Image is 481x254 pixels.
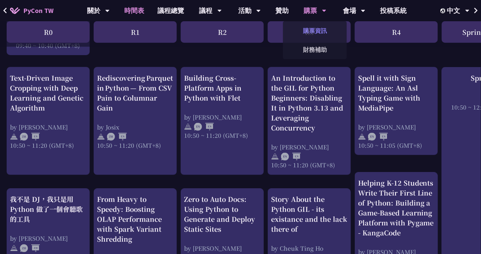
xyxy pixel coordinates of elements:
[184,123,192,131] img: svg+xml;base64,PHN2ZyB4bWxucz0iaHR0cDovL3d3dy53My5vcmcvMjAwMC9zdmciIHdpZHRoPSIyNCIgaGVpZ2h0PSIyNC...
[97,195,173,244] div: From Heavy to Speedy: Boosting OLAP Performance with Spark Variant Shredding
[271,244,347,253] div: by Cheuk Ting Ho
[3,2,60,19] a: PyCon TW
[184,244,260,253] div: by [PERSON_NAME]
[358,123,434,131] div: by [PERSON_NAME]
[97,73,173,113] div: Rediscovering Parquet in Python — From CSV Pain to Columnar Gain
[184,113,260,121] div: by [PERSON_NAME]
[10,123,86,131] div: by [PERSON_NAME]
[358,73,434,113] div: Spell it with Sign Language: An Asl Typing Game with MediaPipe
[440,8,447,13] img: Locale Icon
[181,21,264,43] div: R2
[358,141,434,149] div: 10:50 ~ 11:05 (GMT+8)
[10,73,86,113] div: Text-Driven Image Cropping with Deep Learning and Genetic Algorithm
[94,21,177,43] div: R1
[10,195,86,224] div: 我不是 DJ，我只是用 Python 做了一個會聽歌的工具
[10,244,18,252] img: svg+xml;base64,PHN2ZyB4bWxucz0iaHR0cDovL3d3dy53My5vcmcvMjAwMC9zdmciIHdpZHRoPSIyNCIgaGVpZ2h0PSIyNC...
[271,143,347,151] div: by [PERSON_NAME]
[358,133,366,141] img: svg+xml;base64,PHN2ZyB4bWxucz0iaHR0cDovL3d3dy53My5vcmcvMjAwMC9zdmciIHdpZHRoPSIyNCIgaGVpZ2h0PSIyNC...
[184,73,260,103] div: Building Cross-Platform Apps in Python with Flet
[10,73,86,149] a: Text-Driven Image Cropping with Deep Learning and Genetic Algorithm by [PERSON_NAME] 10:50 ~ 11:2...
[10,7,20,14] img: Home icon of PyCon TW 2025
[184,195,260,234] div: Zero to Auto Docs: Using Python to Generate and Deploy Static Sites
[355,21,438,43] div: R4
[20,133,40,141] img: ZHEN.371966e.svg
[358,178,434,238] div: Helping K-12 Students Write Their First Line of Python: Building a Game-Based Learning Platform w...
[97,123,173,131] div: by Josix
[97,141,173,149] div: 10:50 ~ 11:20 (GMT+8)
[23,6,53,16] span: PyCon TW
[20,244,40,252] img: ZHZH.38617ef.svg
[184,131,260,139] div: 10:50 ~ 11:20 (GMT+8)
[358,73,434,149] a: Spell it with Sign Language: An Asl Typing Game with MediaPipe by [PERSON_NAME] 10:50 ~ 11:05 (GM...
[271,153,279,161] img: svg+xml;base64,PHN2ZyB4bWxucz0iaHR0cDovL3d3dy53My5vcmcvMjAwMC9zdmciIHdpZHRoPSIyNCIgaGVpZ2h0PSIyNC...
[271,161,347,169] div: 10:50 ~ 11:20 (GMT+8)
[97,73,173,149] a: Rediscovering Parquet in Python — From CSV Pain to Columnar Gain by Josix 10:50 ~ 11:20 (GMT+8)
[283,42,347,57] a: 財務補助
[7,21,90,43] div: R0
[184,73,260,139] a: Building Cross-Platform Apps in Python with Flet by [PERSON_NAME] 10:50 ~ 11:20 (GMT+8)
[194,123,214,131] img: ENEN.5a408d1.svg
[97,133,105,141] img: svg+xml;base64,PHN2ZyB4bWxucz0iaHR0cDovL3d3dy53My5vcmcvMjAwMC9zdmciIHdpZHRoPSIyNCIgaGVpZ2h0PSIyNC...
[10,141,86,149] div: 10:50 ~ 11:20 (GMT+8)
[368,133,388,141] img: ENEN.5a408d1.svg
[107,133,127,141] img: ZHEN.371966e.svg
[10,133,18,141] img: svg+xml;base64,PHN2ZyB4bWxucz0iaHR0cDovL3d3dy53My5vcmcvMjAwMC9zdmciIHdpZHRoPSIyNCIgaGVpZ2h0PSIyNC...
[271,73,347,133] div: An Introduction to the GIL for Python Beginners: Disabling It in Python 3.13 and Leveraging Concu...
[283,23,347,39] a: 購票資訊
[281,153,301,161] img: ENEN.5a408d1.svg
[268,21,351,43] div: R3
[271,195,347,234] div: Story About the Python GIL - its existance and the lack there of
[10,234,86,243] div: by [PERSON_NAME]
[271,73,347,169] a: An Introduction to the GIL for Python Beginners: Disabling It in Python 3.13 and Leveraging Concu...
